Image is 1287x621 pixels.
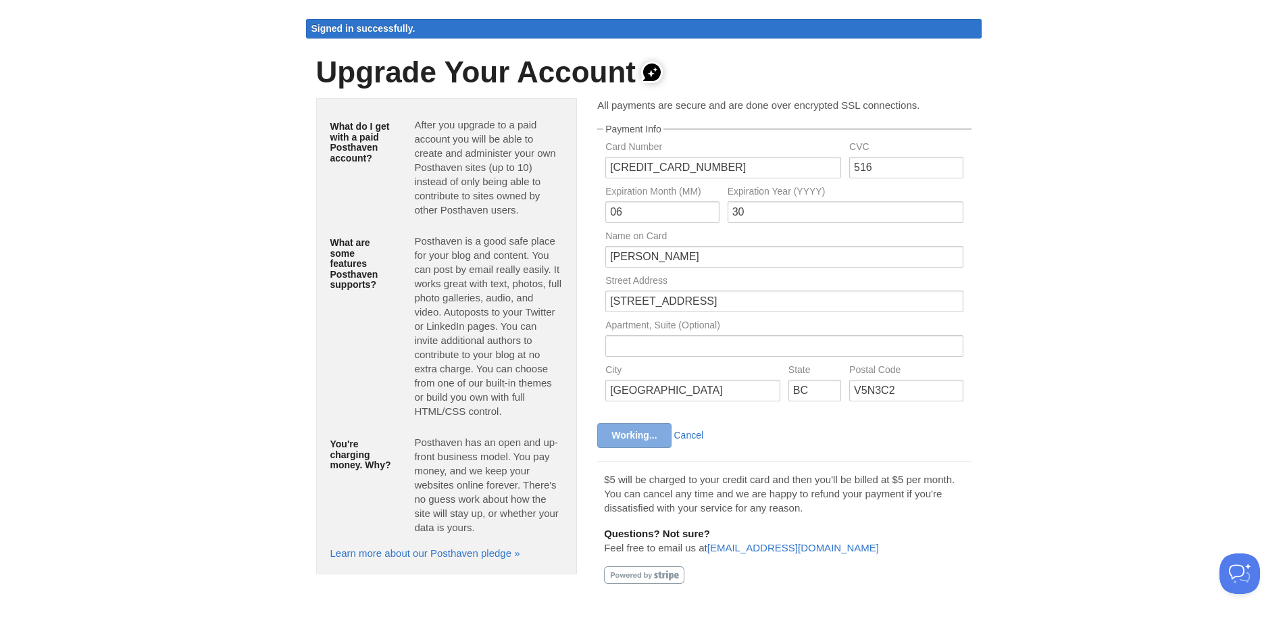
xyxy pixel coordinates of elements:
p: After you upgrade to a paid account you will be able to create and administer your own Posthaven ... [414,118,563,217]
a: [EMAIL_ADDRESS][DOMAIN_NAME] [707,542,879,553]
label: Expiration Month (MM) [605,187,719,199]
h5: What do I get with a paid Posthaven account? [330,122,395,164]
label: City [605,365,780,378]
p: Posthaven is a good safe place for your blog and content. You can post by email really easily. It... [414,234,563,418]
h1: Upgrade Your Account [316,56,971,89]
label: Expiration Year (YYYY) [728,187,963,199]
label: Card Number [605,142,841,155]
input: Working... [597,423,671,448]
h5: You're charging money. Why? [330,439,395,470]
label: State [788,365,841,378]
label: Street Address [605,276,963,289]
p: All payments are secure and are done over encrypted SSL connections. [597,98,971,112]
h5: What are some features Posthaven supports? [330,238,395,290]
div: Signed in successfully. [306,19,982,39]
p: Posthaven has an open and up-front business model. You pay money, and we keep your websites onlin... [414,435,563,535]
label: Postal Code [849,365,963,378]
a: Learn more about our Posthaven pledge » [330,547,520,559]
b: Questions? Not sure? [604,528,710,539]
label: Apartment, Suite (Optional) [605,320,963,333]
a: Cancel [674,430,703,441]
label: Name on Card [605,231,963,244]
label: CVC [849,142,963,155]
legend: Payment Info [603,124,663,134]
iframe: Help Scout Beacon - Open [1219,553,1260,594]
p: Feel free to email us at [604,526,964,555]
p: $5 will be charged to your credit card and then you'll be billed at $5 per month. You can cancel ... [604,472,964,515]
